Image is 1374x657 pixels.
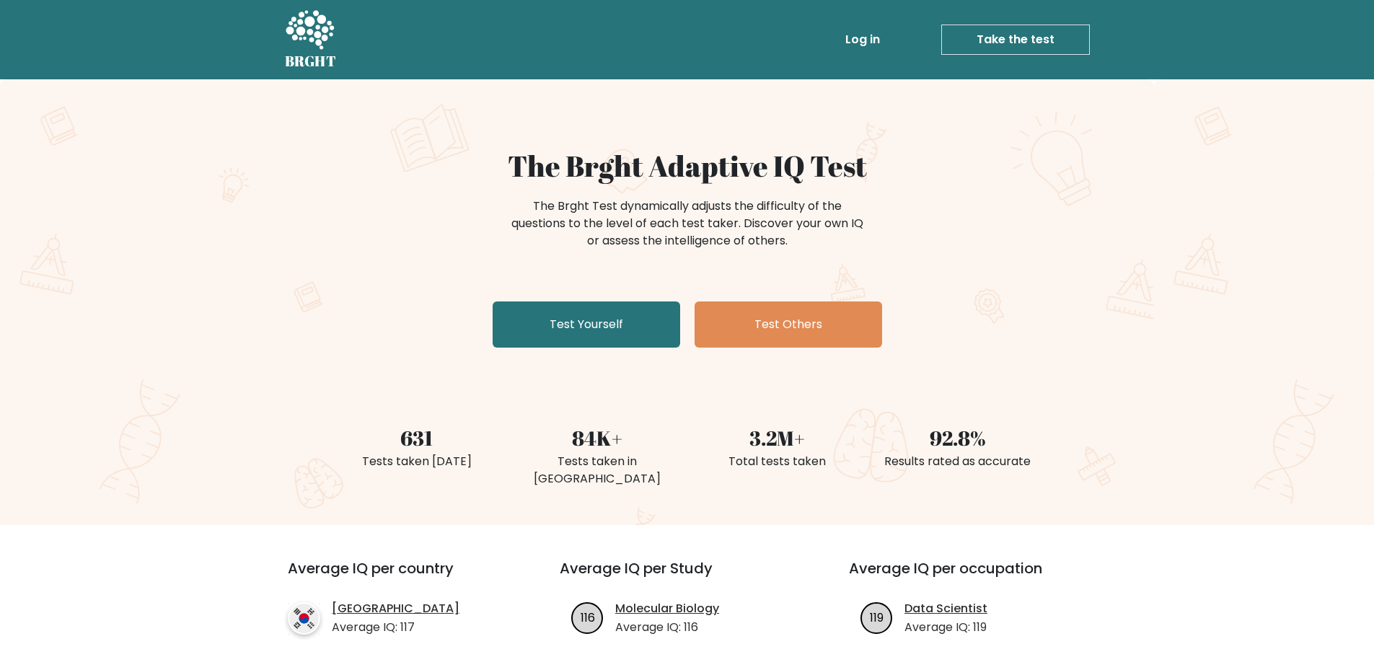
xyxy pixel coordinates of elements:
[840,25,886,54] a: Log in
[288,602,320,635] img: country
[615,600,719,617] a: Molecular Biology
[941,25,1090,55] a: Take the test
[288,560,508,594] h3: Average IQ per country
[335,423,498,453] div: 631
[285,53,337,70] h5: BRGHT
[581,609,595,625] text: 116
[876,453,1039,470] div: Results rated as accurate
[560,560,814,594] h3: Average IQ per Study
[696,423,859,453] div: 3.2M+
[695,301,882,348] a: Test Others
[876,423,1039,453] div: 92.8%
[285,6,337,74] a: BRGHT
[904,619,987,636] p: Average IQ: 119
[335,453,498,470] div: Tests taken [DATE]
[507,198,868,250] div: The Brght Test dynamically adjusts the difficulty of the questions to the level of each test take...
[849,560,1104,594] h3: Average IQ per occupation
[904,600,987,617] a: Data Scientist
[696,453,859,470] div: Total tests taken
[516,453,679,488] div: Tests taken in [GEOGRAPHIC_DATA]
[332,600,459,617] a: [GEOGRAPHIC_DATA]
[615,619,719,636] p: Average IQ: 116
[493,301,680,348] a: Test Yourself
[870,609,884,625] text: 119
[335,149,1039,183] h1: The Brght Adaptive IQ Test
[516,423,679,453] div: 84K+
[332,619,459,636] p: Average IQ: 117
